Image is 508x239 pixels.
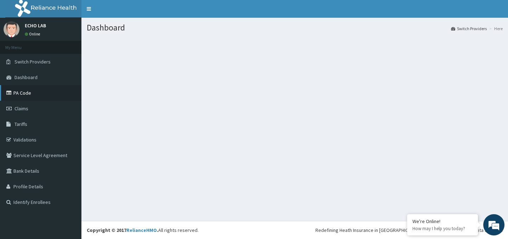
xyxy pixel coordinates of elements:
footer: All rights reserved. [81,221,508,239]
h1: Dashboard [87,23,503,32]
span: Switch Providers [15,59,51,65]
img: d_794563401_company_1708531726252_794563401 [13,35,29,53]
span: Dashboard [15,74,38,80]
a: Online [25,32,42,37]
a: RelianceHMO [126,227,157,233]
li: Here [487,26,503,32]
div: We're Online! [412,218,473,224]
span: Tariffs [15,121,27,127]
textarea: Type your message and hit 'Enter' [4,162,135,187]
strong: Copyright © 2017 . [87,227,158,233]
span: Claims [15,105,28,112]
span: We're online! [41,73,98,145]
img: User Image [4,21,19,37]
p: ECHO LAB [25,23,46,28]
div: Minimize live chat window [116,4,133,21]
p: How may I help you today? [412,226,473,232]
a: Switch Providers [451,26,487,32]
div: Chat with us now [37,40,119,49]
div: Redefining Heath Insurance in [GEOGRAPHIC_DATA] using Telemedicine and Data Science! [315,227,503,234]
